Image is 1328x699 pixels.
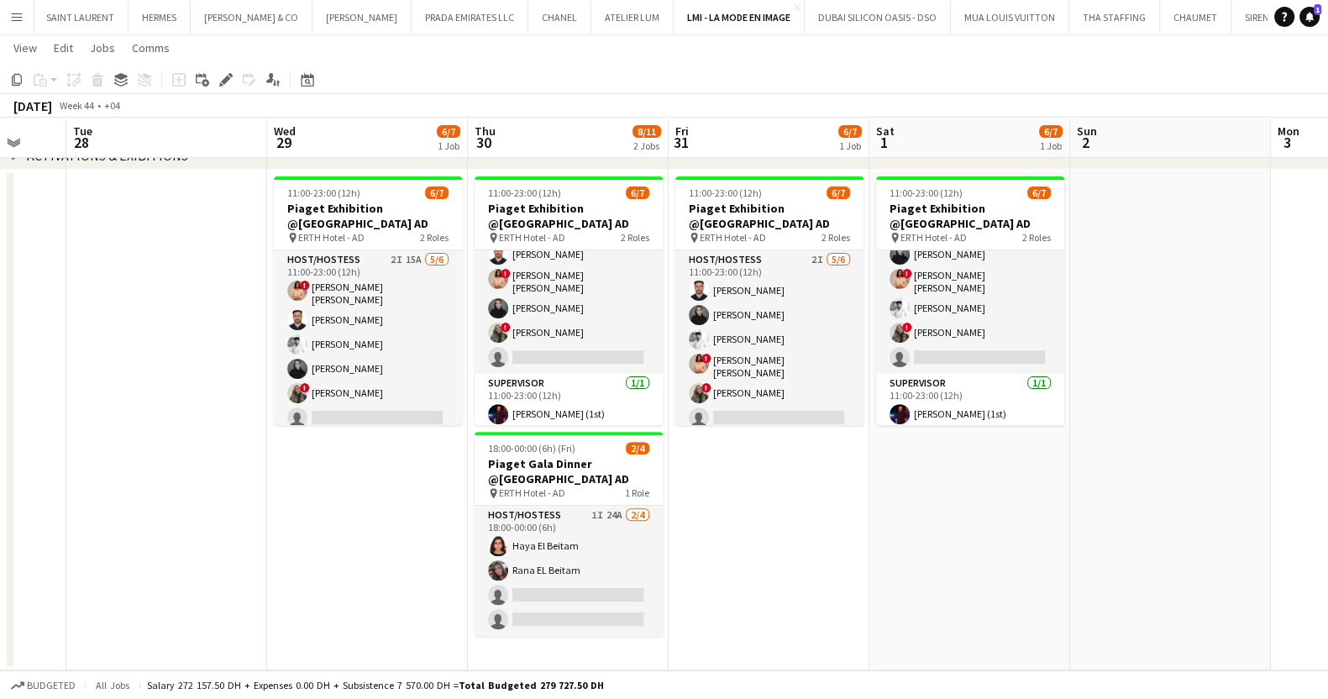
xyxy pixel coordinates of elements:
a: Edit [47,37,80,59]
div: [DATE] [13,97,52,114]
span: Week 44 [55,99,97,112]
button: LMI - LA MODE EN IMAGE [674,1,805,34]
button: CHAUMET [1160,1,1231,34]
button: PRADA EMIRATES LLC [412,1,528,34]
button: CHANEL [528,1,591,34]
button: SAINT LAURENT [33,1,129,34]
div: ACTIVATIONS & EXIBITIONS [27,147,188,164]
button: MUA LOUIS VUITTON [951,1,1069,34]
a: 1 [1299,7,1320,27]
div: Salary 272 157.50 DH + Expenses 0.00 DH + Subsistence 7 570.00 DH = [147,679,604,691]
span: Jobs [90,40,115,55]
button: DUBAI SILICON OASIS - DSO [805,1,951,34]
span: Total Budgeted 279 727.50 DH [459,679,604,691]
span: Budgeted [27,680,76,691]
button: SIREN EVENTS [1231,1,1318,34]
button: [PERSON_NAME] & CO [191,1,312,34]
span: All jobs [92,679,133,691]
span: Comms [132,40,170,55]
div: +04 [104,99,120,112]
button: HERMES [129,1,191,34]
a: Jobs [83,37,122,59]
button: Budgeted [8,676,78,695]
a: Comms [125,37,176,59]
button: THA STAFFING [1069,1,1160,34]
span: View [13,40,37,55]
button: ATELIER LUM [591,1,674,34]
span: Edit [54,40,73,55]
span: 1 [1314,4,1321,15]
button: [PERSON_NAME] [312,1,412,34]
a: View [7,37,44,59]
